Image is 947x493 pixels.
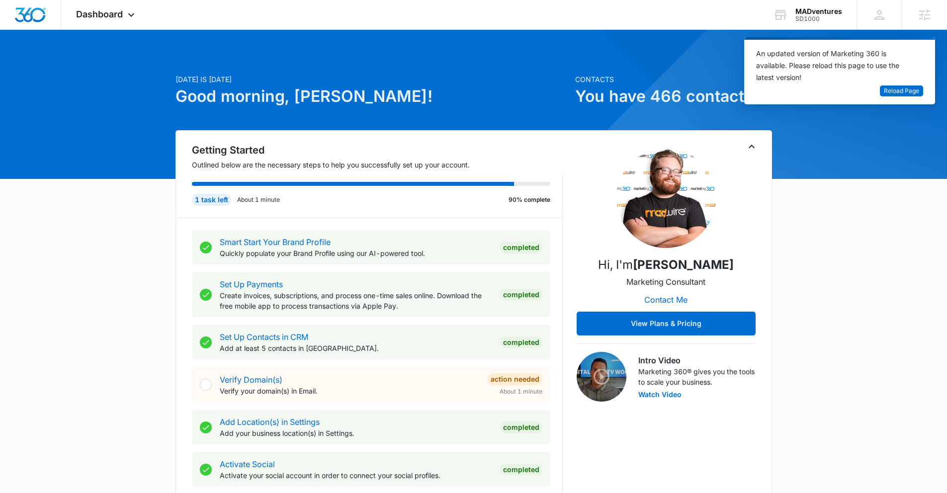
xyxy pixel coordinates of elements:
[638,354,756,366] h3: Intro Video
[575,74,772,84] p: Contacts
[220,386,480,396] p: Verify your domain(s) in Email.
[220,375,282,385] a: Verify Domain(s)
[598,256,734,274] p: Hi, I'm
[577,352,626,402] img: Intro Video
[616,149,716,248] img: Tyler Peterson
[884,86,919,96] span: Reload Page
[795,15,842,22] div: account id
[220,248,492,258] p: Quickly populate your Brand Profile using our AI-powered tool.
[220,470,492,481] p: Activate your social account in order to connect your social profiles.
[220,290,492,311] p: Create invoices, subscriptions, and process one-time sales online. Download the free mobile app t...
[509,195,550,204] p: 90% complete
[500,242,542,253] div: Completed
[192,160,563,170] p: Outlined below are the necessary steps to help you successfully set up your account.
[638,366,756,387] p: Marketing 360® gives you the tools to scale your business.
[633,257,734,272] strong: [PERSON_NAME]
[192,143,563,158] h2: Getting Started
[500,464,542,476] div: Completed
[500,336,542,348] div: Completed
[756,48,911,83] div: An updated version of Marketing 360 is available. Please reload this page to use the latest version!
[626,276,705,288] p: Marketing Consultant
[220,343,492,353] p: Add at least 5 contacts in [GEOGRAPHIC_DATA].
[220,428,492,438] p: Add your business location(s) in Settings.
[500,289,542,301] div: Completed
[175,74,569,84] p: [DATE] is [DATE]
[220,459,275,469] a: Activate Social
[500,387,542,396] span: About 1 minute
[880,85,923,97] button: Reload Page
[500,421,542,433] div: Completed
[237,195,280,204] p: About 1 minute
[175,84,569,108] h1: Good morning, [PERSON_NAME]!
[220,279,283,289] a: Set Up Payments
[220,332,308,342] a: Set Up Contacts in CRM
[220,237,331,247] a: Smart Start Your Brand Profile
[575,84,772,108] h1: You have 466 contacts
[634,288,697,312] button: Contact Me
[220,417,320,427] a: Add Location(s) in Settings
[746,141,758,153] button: Toggle Collapse
[192,194,231,206] div: 1 task left
[795,7,842,15] div: account name
[577,312,756,335] button: View Plans & Pricing
[76,9,123,19] span: Dashboard
[488,373,542,385] div: Action Needed
[638,391,682,398] button: Watch Video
